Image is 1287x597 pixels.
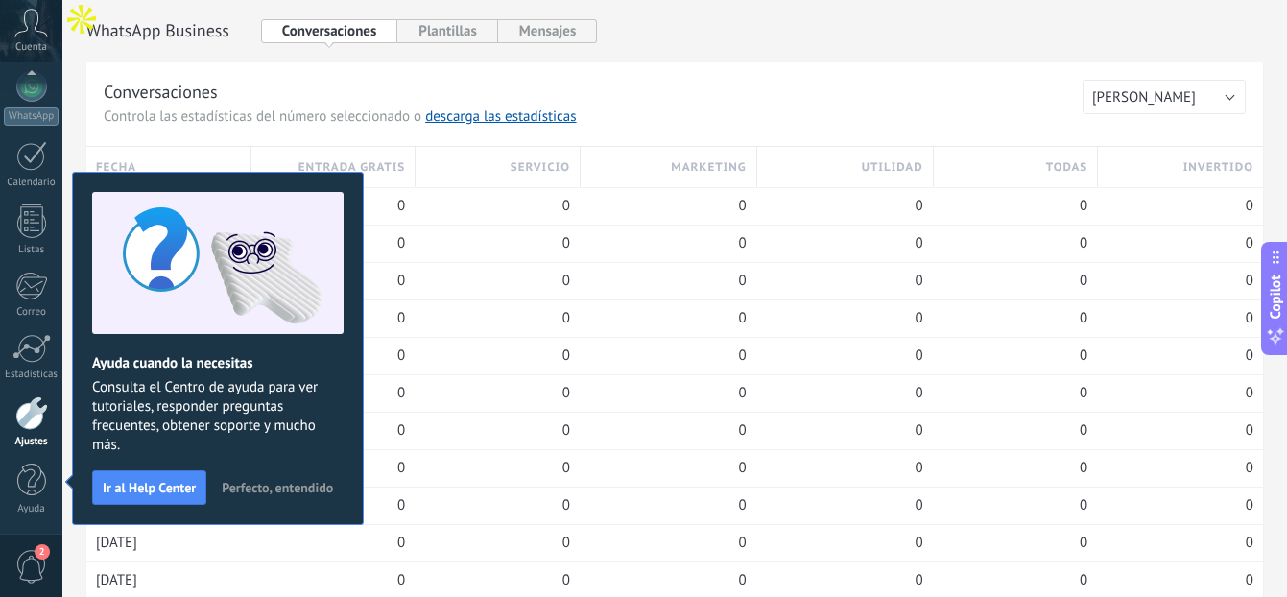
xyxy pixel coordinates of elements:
[562,346,570,366] span: 0
[1246,197,1253,216] span: 0
[1246,496,1253,515] span: 0
[397,496,405,515] span: 0
[562,534,570,553] span: 0
[862,158,923,177] h3: utilidad
[96,571,137,590] span: [DATE]
[1080,346,1087,366] span: 0
[397,346,405,366] span: 0
[1080,534,1087,553] span: 0
[213,473,342,502] button: Perfecto, entendido
[1246,346,1253,366] span: 0
[397,309,405,328] span: 0
[397,197,405,216] span: 0
[397,459,405,478] span: 0
[397,534,405,553] span: 0
[562,496,570,515] span: 0
[562,234,570,253] span: 0
[1246,571,1253,590] span: 0
[261,19,398,43] button: Conversaciones
[4,244,60,256] div: Listas
[562,571,570,590] span: 0
[739,346,747,366] span: 0
[915,459,922,478] span: 0
[1080,197,1087,216] span: 0
[915,272,922,291] span: 0
[92,470,206,505] button: Ir al Help Center
[104,107,577,127] span: Controla las estadísticas del número seleccionado o
[739,234,747,253] span: 0
[562,459,570,478] span: 0
[562,197,570,216] span: 0
[1092,88,1196,107] span: [PERSON_NAME]
[1080,309,1087,328] span: 0
[1080,421,1087,441] span: 0
[739,421,747,441] span: 0
[1246,234,1253,253] span: 0
[1246,421,1253,441] span: 0
[739,197,747,216] span: 0
[562,272,570,291] span: 0
[397,384,405,403] span: 0
[96,534,137,553] span: [DATE]
[739,459,747,478] span: 0
[4,306,60,319] div: Correo
[397,234,405,253] span: 0
[915,384,922,403] span: 0
[1183,158,1253,177] h3: invertido
[1246,272,1253,291] span: 0
[1080,234,1087,253] span: 0
[4,107,59,126] div: WhatsApp
[511,158,570,177] h3: servicio
[96,158,136,177] h3: fecha
[915,496,922,515] span: 0
[1246,384,1253,403] span: 0
[739,534,747,553] span: 0
[915,309,922,328] span: 0
[104,80,1083,104] h3: Conversaciones
[1246,459,1253,478] span: 0
[1083,80,1246,114] button: [PERSON_NAME]
[397,272,405,291] span: 0
[35,544,50,560] span: 2
[1080,459,1087,478] span: 0
[92,378,344,455] span: Consulta el Centro de ayuda para ver tutoriales, responder preguntas frecuentes, obtener soporte ...
[397,571,405,590] span: 0
[4,503,60,515] div: Ayuda
[915,234,922,253] span: 0
[915,421,922,441] span: 0
[739,272,747,291] span: 0
[915,571,922,590] span: 0
[15,41,47,54] span: Cuenta
[4,436,60,448] div: Ajustes
[103,481,196,494] span: Ir al Help Center
[397,421,405,441] span: 0
[1080,571,1087,590] span: 0
[1266,275,1285,320] span: Copilot
[298,158,406,177] h3: entrada gratis
[915,534,922,553] span: 0
[92,354,344,372] h2: Ayuda cuando la necesitas
[1080,384,1087,403] span: 0
[1080,272,1087,291] span: 0
[915,197,922,216] span: 0
[562,309,570,328] span: 0
[1246,309,1253,328] span: 0
[1046,158,1087,177] h3: todas
[739,309,747,328] span: 0
[425,107,576,126] a: descarga las estadísticas
[222,481,333,494] span: Perfecto, entendido
[4,177,60,189] div: Calendario
[1080,496,1087,515] span: 0
[739,571,747,590] span: 0
[915,346,922,366] span: 0
[4,369,60,381] div: Estadísticas
[562,384,570,403] span: 0
[739,384,747,403] span: 0
[671,158,747,177] h3: marketing
[1246,534,1253,553] span: 0
[562,421,570,441] span: 0
[739,496,747,515] span: 0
